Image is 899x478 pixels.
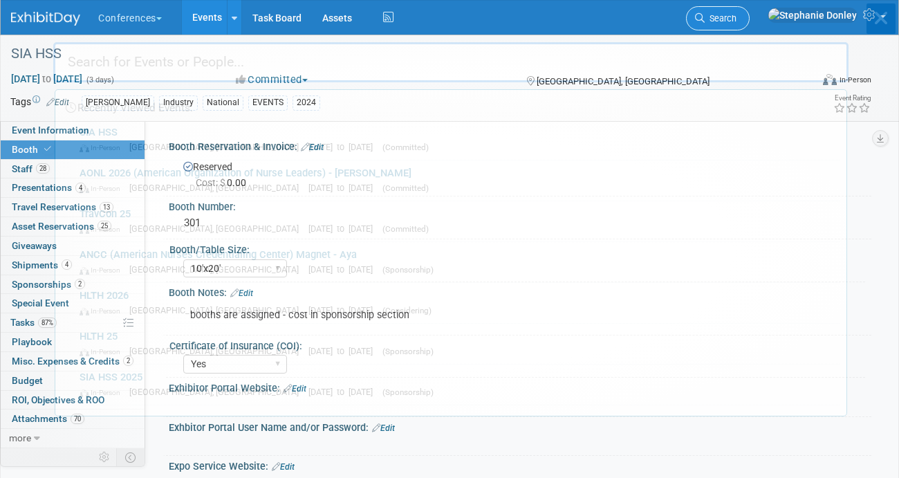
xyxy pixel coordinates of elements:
[308,264,380,275] span: [DATE] to [DATE]
[382,347,434,356] span: (Sponsorship)
[80,225,127,234] span: In-Person
[382,306,432,315] span: (Considering)
[73,160,840,201] a: AONL 2026 (American Organization of Nurse Leaders) - [PERSON_NAME] In-Person [GEOGRAPHIC_DATA], [...
[382,183,429,193] span: (Committed)
[80,266,127,275] span: In-Person
[382,265,434,275] span: (Sponsorship)
[80,388,127,397] span: In-Person
[80,143,127,152] span: In-Person
[129,264,306,275] span: [GEOGRAPHIC_DATA], [GEOGRAPHIC_DATA]
[308,142,380,152] span: [DATE] to [DATE]
[308,183,380,193] span: [DATE] to [DATE]
[382,143,429,152] span: (Committed)
[308,346,380,356] span: [DATE] to [DATE]
[129,183,306,193] span: [GEOGRAPHIC_DATA], [GEOGRAPHIC_DATA]
[73,283,840,323] a: HLTH 2026 In-Person [GEOGRAPHIC_DATA], [GEOGRAPHIC_DATA] [DATE] to [DATE] (Considering)
[80,184,127,193] span: In-Person
[73,120,840,160] a: SIA HSS In-Person [GEOGRAPHIC_DATA], [GEOGRAPHIC_DATA] [DATE] to [DATE] (Committed)
[62,90,840,120] div: Recently Viewed Events:
[73,324,840,364] a: HLTH 25 In-Person [GEOGRAPHIC_DATA], [GEOGRAPHIC_DATA] [DATE] to [DATE] (Sponsorship)
[129,346,306,356] span: [GEOGRAPHIC_DATA], [GEOGRAPHIC_DATA]
[73,365,840,405] a: SIA HSS 2025 In-Person [GEOGRAPHIC_DATA], [GEOGRAPHIC_DATA] [DATE] to [DATE] (Sponsorship)
[308,223,380,234] span: [DATE] to [DATE]
[382,224,429,234] span: (Committed)
[73,242,840,282] a: ANCC (American Nurses Credentialing Center) Magnet - Aya In-Person [GEOGRAPHIC_DATA], [GEOGRAPHIC...
[308,387,380,397] span: [DATE] to [DATE]
[80,306,127,315] span: In-Person
[129,387,306,397] span: [GEOGRAPHIC_DATA], [GEOGRAPHIC_DATA]
[129,223,306,234] span: [GEOGRAPHIC_DATA], [GEOGRAPHIC_DATA]
[73,201,840,241] a: TravCon 25 In-Person [GEOGRAPHIC_DATA], [GEOGRAPHIC_DATA] [DATE] to [DATE] (Committed)
[129,305,306,315] span: [GEOGRAPHIC_DATA], [GEOGRAPHIC_DATA]
[382,387,434,397] span: (Sponsorship)
[308,305,380,315] span: [DATE] to [DATE]
[129,142,306,152] span: [GEOGRAPHIC_DATA], [GEOGRAPHIC_DATA]
[80,347,127,356] span: In-Person
[53,42,849,82] input: Search for Events or People...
